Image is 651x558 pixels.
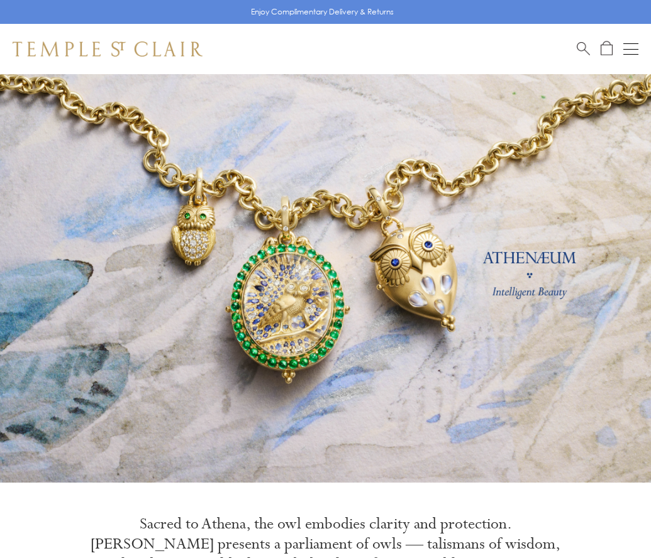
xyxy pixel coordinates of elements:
a: Open Shopping Bag [601,41,613,57]
p: Enjoy Complimentary Delivery & Returns [251,6,394,18]
button: Open navigation [623,41,638,57]
img: Temple St. Clair [13,41,203,57]
a: Search [577,41,590,57]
